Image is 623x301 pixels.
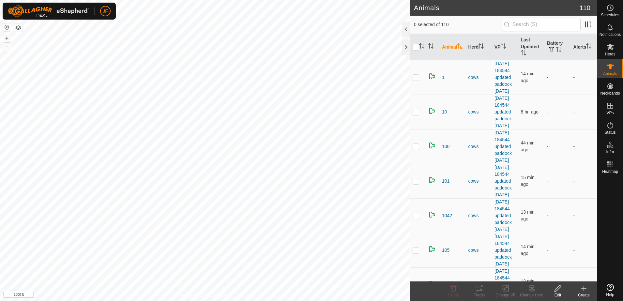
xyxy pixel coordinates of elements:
[521,109,539,114] span: Aug 29, 2025, 11:36 PM
[448,293,459,297] span: Delete
[544,233,571,267] td: -
[442,178,449,185] span: 101
[466,292,493,298] div: Tracks
[428,107,436,115] img: returning on
[544,95,571,129] td: -
[494,130,512,163] a: [DATE] 184544 updated paddock [DATE]
[586,44,591,50] p-sorticon: Activate to sort
[605,52,615,56] span: Herds
[606,150,614,154] span: Infra
[601,13,619,17] span: Schedules
[521,175,536,187] span: Aug 30, 2025, 7:21 AM
[442,247,449,254] span: 105
[494,234,512,266] a: [DATE] 184544 updated paddock [DATE]
[571,129,597,164] td: -
[597,281,623,299] a: Help
[457,44,463,50] p-sorticon: Activate to sort
[544,164,571,198] td: -
[545,292,571,298] div: Edit
[571,198,597,233] td: -
[571,292,597,298] div: Create
[571,95,597,129] td: -
[494,199,512,232] a: [DATE] 184544 updated paddock [DATE]
[521,278,536,291] span: Aug 30, 2025, 7:22 AM
[544,60,571,95] td: -
[414,21,502,28] span: 0 selected of 110
[580,3,590,13] span: 110
[544,198,571,233] td: -
[103,8,108,15] span: JF
[468,212,490,219] div: cows
[606,293,614,297] span: Help
[571,164,597,198] td: -
[211,293,231,298] a: Contact Us
[428,176,436,184] img: returning on
[494,96,512,128] a: [DATE] 184544 updated paddock [DATE]
[571,60,597,95] td: -
[8,5,89,17] img: Gallagher Logo
[521,209,536,221] span: Aug 30, 2025, 7:22 AM
[468,74,490,81] div: cows
[442,74,445,81] span: 1
[571,233,597,267] td: -
[428,142,436,149] img: returning on
[521,140,536,152] span: Aug 30, 2025, 6:52 AM
[600,91,620,95] span: Neckbands
[428,72,436,80] img: returning on
[521,51,526,56] p-sorticon: Activate to sort
[494,165,512,197] a: [DATE] 184544 updated paddock [DATE]
[442,143,449,150] span: 100
[519,292,545,298] div: Change Herd
[544,129,571,164] td: -
[414,4,580,12] h2: Animals
[428,280,436,288] img: returning on
[468,143,490,150] div: cows
[494,268,512,301] a: [DATE] 184544 updated paddock [DATE]
[179,293,204,298] a: Privacy Policy
[544,34,571,60] th: Battery
[492,34,518,60] th: VP
[518,34,545,60] th: Last Updated
[521,71,536,83] span: Aug 30, 2025, 7:22 AM
[479,44,484,50] p-sorticon: Activate to sort
[603,72,617,76] span: Animals
[556,48,561,53] p-sorticon: Activate to sort
[466,34,492,60] th: Herd
[439,34,466,60] th: Animal
[494,61,512,94] a: [DATE] 184544 updated paddock [DATE]
[606,111,614,115] span: VPs
[521,244,536,256] span: Aug 30, 2025, 7:21 AM
[442,212,452,219] span: 1042
[604,130,615,134] span: Status
[3,43,11,51] button: –
[468,247,490,254] div: cows
[571,34,597,60] th: Alerts
[3,34,11,42] button: +
[428,245,436,253] img: returning on
[501,44,506,50] p-sorticon: Activate to sort
[14,24,22,32] button: Map Layers
[428,44,433,50] p-sorticon: Activate to sort
[600,33,621,37] span: Notifications
[442,109,447,115] span: 10
[602,170,618,173] span: Heatmap
[3,23,11,31] button: Reset Map
[502,18,581,31] input: Search (S)
[419,44,424,50] p-sorticon: Activate to sort
[468,109,490,115] div: cows
[493,292,519,298] div: Change VP
[428,211,436,218] img: returning on
[468,178,490,185] div: cows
